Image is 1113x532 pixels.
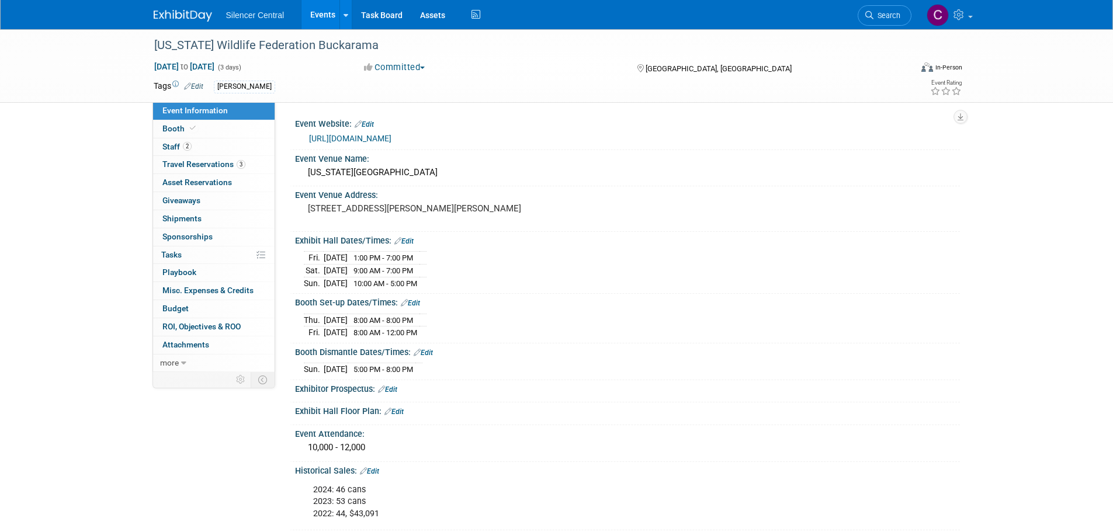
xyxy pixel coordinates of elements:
[161,250,182,259] span: Tasks
[842,61,963,78] div: Event Format
[154,80,203,93] td: Tags
[858,5,911,26] a: Search
[927,4,949,26] img: Cade Cox
[295,343,960,359] div: Booth Dismantle Dates/Times:
[162,340,209,349] span: Attachments
[401,299,420,307] a: Edit
[153,336,275,354] a: Attachments
[153,138,275,156] a: Staff2
[217,64,241,71] span: (3 days)
[153,174,275,192] a: Asset Reservations
[231,372,251,387] td: Personalize Event Tab Strip
[324,363,348,375] td: [DATE]
[394,237,414,245] a: Edit
[324,326,348,339] td: [DATE]
[295,462,960,477] div: Historical Sales:
[304,277,324,289] td: Sun.
[153,300,275,318] a: Budget
[162,214,202,223] span: Shipments
[153,156,275,173] a: Travel Reservations3
[154,10,212,22] img: ExhibitDay
[324,277,348,289] td: [DATE]
[304,265,324,277] td: Sat.
[214,81,275,93] div: [PERSON_NAME]
[304,164,951,182] div: [US_STATE][GEOGRAPHIC_DATA]
[930,80,962,86] div: Event Rating
[646,64,792,73] span: [GEOGRAPHIC_DATA], [GEOGRAPHIC_DATA]
[304,439,951,457] div: 10,000 - 12,000
[295,186,960,201] div: Event Venue Address:
[162,142,192,151] span: Staff
[162,304,189,313] span: Budget
[304,363,324,375] td: Sun.
[153,246,275,264] a: Tasks
[378,385,397,394] a: Edit
[237,160,245,169] span: 3
[162,232,213,241] span: Sponsorships
[305,478,831,525] div: 2024: 46 cans 2023: 53 cans 2022: 44, $43,091
[295,294,960,309] div: Booth Set-up Dates/Times:
[353,253,413,262] span: 1:00 PM - 7:00 PM
[360,61,429,74] button: Committed
[921,62,933,72] img: Format-Inperson.png
[309,134,391,143] a: [URL][DOMAIN_NAME]
[353,365,413,374] span: 5:00 PM - 8:00 PM
[154,61,215,72] span: [DATE] [DATE]
[935,63,962,72] div: In-Person
[162,322,241,331] span: ROI, Objectives & ROO
[295,402,960,418] div: Exhibit Hall Floor Plan:
[162,267,196,277] span: Playbook
[304,314,324,326] td: Thu.
[153,228,275,246] a: Sponsorships
[308,203,559,214] pre: [STREET_ADDRESS][PERSON_NAME][PERSON_NAME]
[153,192,275,210] a: Giveaways
[162,124,198,133] span: Booth
[295,115,960,130] div: Event Website:
[162,106,228,115] span: Event Information
[179,62,190,71] span: to
[295,425,960,440] div: Event Attendance:
[162,196,200,205] span: Giveaways
[324,265,348,277] td: [DATE]
[162,178,232,187] span: Asset Reservations
[304,326,324,339] td: Fri.
[150,35,894,56] div: [US_STATE] Wildlife Federation Buckarama
[295,380,960,395] div: Exhibitor Prospectus:
[324,252,348,265] td: [DATE]
[184,82,203,91] a: Edit
[353,266,413,275] span: 9:00 AM - 7:00 PM
[190,125,196,131] i: Booth reservation complete
[153,354,275,372] a: more
[162,159,245,169] span: Travel Reservations
[353,279,417,288] span: 10:00 AM - 5:00 PM
[183,142,192,151] span: 2
[304,252,324,265] td: Fri.
[384,408,404,416] a: Edit
[226,11,285,20] span: Silencer Central
[295,232,960,247] div: Exhibit Hall Dates/Times:
[353,316,413,325] span: 8:00 AM - 8:00 PM
[251,372,275,387] td: Toggle Event Tabs
[153,102,275,120] a: Event Information
[153,318,275,336] a: ROI, Objectives & ROO
[153,120,275,138] a: Booth
[414,349,433,357] a: Edit
[324,314,348,326] td: [DATE]
[873,11,900,20] span: Search
[153,282,275,300] a: Misc. Expenses & Credits
[153,264,275,281] a: Playbook
[160,358,179,367] span: more
[153,210,275,228] a: Shipments
[295,150,960,165] div: Event Venue Name:
[360,467,379,475] a: Edit
[162,286,254,295] span: Misc. Expenses & Credits
[355,120,374,128] a: Edit
[353,328,417,337] span: 8:00 AM - 12:00 PM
